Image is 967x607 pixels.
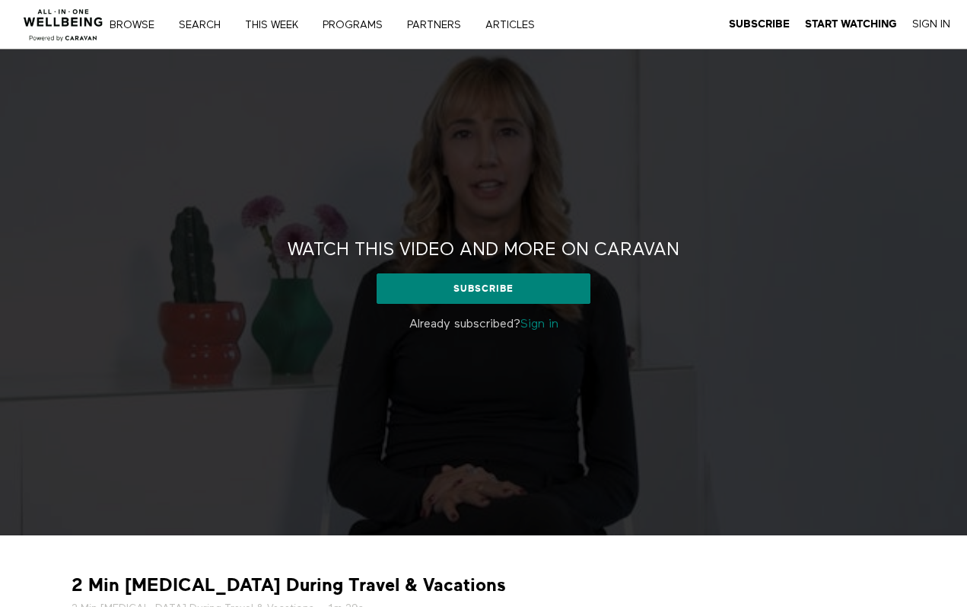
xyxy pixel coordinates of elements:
nav: Primary [120,17,566,32]
a: PROGRAMS [317,20,399,30]
a: Browse [104,20,170,30]
a: Sign In [912,18,950,31]
a: ARTICLES [480,20,551,30]
strong: Subscribe [729,18,790,30]
a: PARTNERS [402,20,477,30]
h2: Watch this video and more on CARAVAN [288,238,679,262]
a: THIS WEEK [240,20,314,30]
strong: 2 Min [MEDICAL_DATA] During Travel & Vacations [72,573,506,597]
a: Search [173,20,237,30]
a: Subscribe [729,18,790,31]
a: Sign in [520,318,558,331]
p: Already subscribed? [261,315,707,334]
a: Start Watching [805,18,897,31]
strong: Start Watching [805,18,897,30]
a: Subscribe [377,273,590,304]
